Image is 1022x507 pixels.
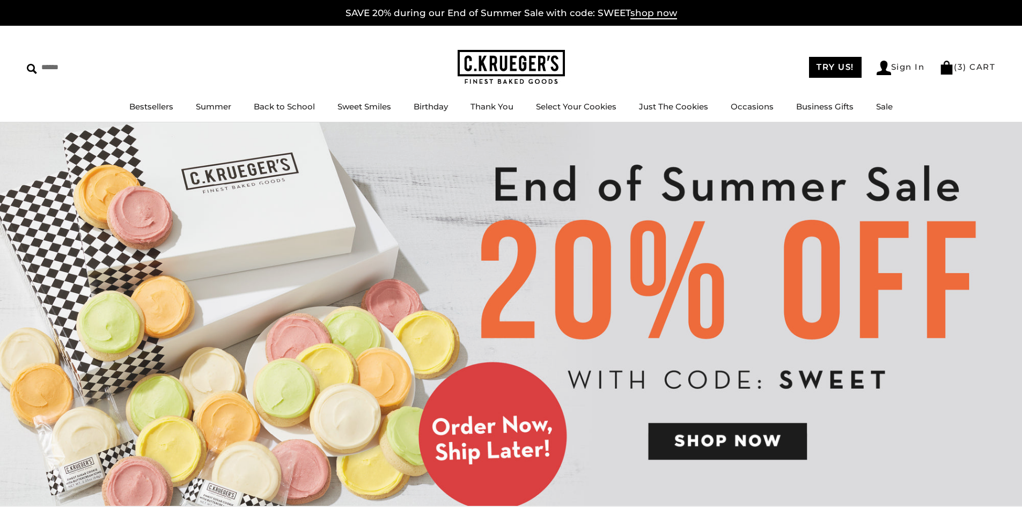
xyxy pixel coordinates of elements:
[796,101,854,112] a: Business Gifts
[337,101,391,112] a: Sweet Smiles
[731,101,774,112] a: Occasions
[639,101,708,112] a: Just The Cookies
[630,8,677,19] span: shop now
[414,101,448,112] a: Birthday
[958,62,964,72] span: 3
[470,101,513,112] a: Thank You
[196,101,231,112] a: Summer
[939,62,995,72] a: (3) CART
[876,101,893,112] a: Sale
[345,8,677,19] a: SAVE 20% during our End of Summer Sale with code: SWEETshop now
[27,64,37,74] img: Search
[254,101,315,112] a: Back to School
[27,59,155,76] input: Search
[939,61,954,75] img: Bag
[809,57,862,78] a: TRY US!
[877,61,891,75] img: Account
[129,101,173,112] a: Bestsellers
[458,50,565,85] img: C.KRUEGER'S
[877,61,925,75] a: Sign In
[536,101,616,112] a: Select Your Cookies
